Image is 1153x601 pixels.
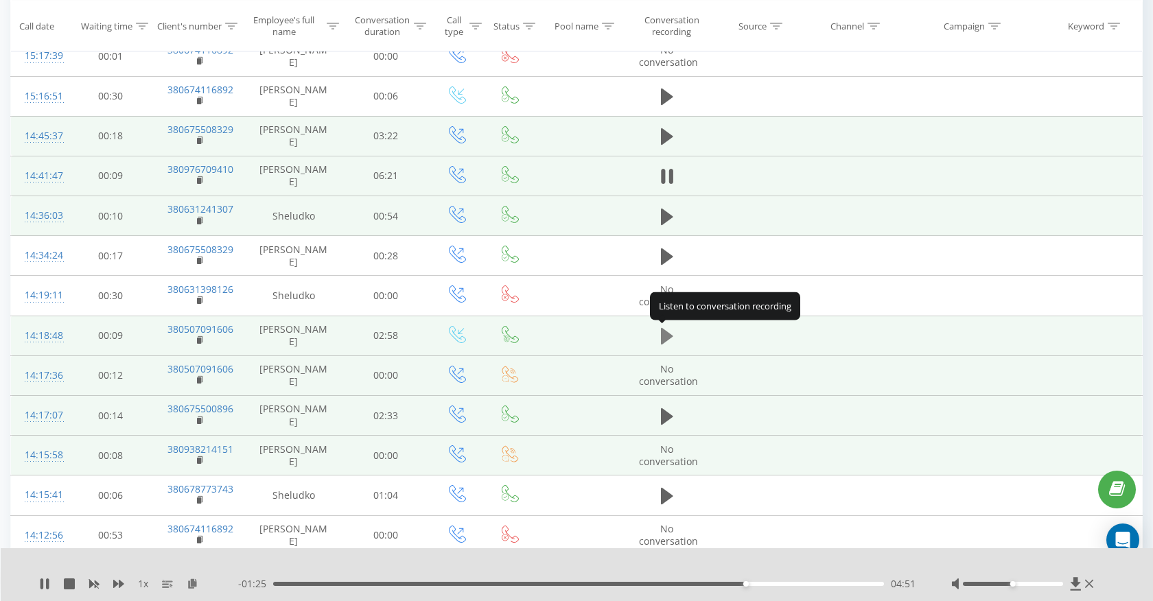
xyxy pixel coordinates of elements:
td: 00:53 [67,515,154,555]
a: 380631241307 [167,202,233,215]
td: 00:12 [67,355,154,395]
td: 00:09 [67,316,154,355]
div: Source [738,20,767,32]
a: 380631398126 [167,283,233,296]
td: [PERSON_NAME] [244,116,342,156]
a: 380678773743 [167,482,233,495]
td: 00:06 [67,475,154,515]
div: 14:34:24 [25,242,53,269]
td: 00:09 [67,156,154,196]
div: Keyword [1068,20,1104,32]
td: 00:00 [342,355,430,395]
span: 04:51 [891,577,916,591]
td: 00:06 [342,76,430,116]
div: Status [493,20,520,32]
div: Listen to conversation recording [650,292,800,320]
div: 14:18:48 [25,322,53,349]
a: 380507091606 [167,362,233,375]
td: 01:04 [342,475,430,515]
div: Pool name [555,20,598,32]
span: - 01:25 [238,577,273,591]
span: No conversation [639,362,698,388]
div: Open Intercom Messenger [1106,523,1139,556]
a: 380675508329 [167,123,233,136]
div: 15:16:51 [25,83,53,110]
td: 00:10 [67,196,154,236]
div: 14:15:41 [25,482,53,508]
div: 15:17:39 [25,43,53,69]
td: [PERSON_NAME] [244,396,342,436]
div: 14:36:03 [25,202,53,229]
a: 380674116892 [167,522,233,535]
div: Waiting time [81,20,132,32]
div: Campaign [944,20,985,32]
td: [PERSON_NAME] [244,76,342,116]
span: 1 x [138,577,148,591]
td: 02:33 [342,396,430,436]
td: 00:54 [342,196,430,236]
td: [PERSON_NAME] [244,515,342,555]
div: Conversation recording [638,14,706,38]
div: Channel [830,20,864,32]
a: 380507091606 [167,322,233,335]
td: 00:00 [342,36,430,76]
span: No conversation [639,43,698,69]
div: Client's number [157,20,222,32]
td: [PERSON_NAME] [244,316,342,355]
div: 14:12:56 [25,522,53,549]
td: 00:00 [342,276,430,316]
td: 00:08 [67,436,154,475]
div: Accessibility label [743,581,749,587]
div: Employee's full name [244,14,323,38]
div: 14:41:47 [25,163,53,189]
td: [PERSON_NAME] [244,436,342,475]
td: 00:18 [67,116,154,156]
td: 00:28 [342,236,430,276]
td: 00:00 [342,436,430,475]
span: No conversation [639,443,698,468]
td: 00:30 [67,76,154,116]
a: 380674116892 [167,83,233,96]
div: Call type [442,14,466,38]
td: [PERSON_NAME] [244,156,342,196]
div: 14:17:36 [25,362,53,389]
div: 14:19:11 [25,282,53,309]
div: Conversation duration [355,14,410,38]
span: No conversation [639,522,698,547]
td: 00:17 [67,236,154,276]
a: 380938214151 [167,443,233,456]
a: 380675500896 [167,402,233,415]
td: [PERSON_NAME] [244,36,342,76]
span: No conversation [639,283,698,308]
td: 06:21 [342,156,430,196]
td: [PERSON_NAME] [244,236,342,276]
td: 00:00 [342,515,430,555]
td: [PERSON_NAME] [244,355,342,395]
div: 14:17:07 [25,402,53,429]
div: Call date [19,20,54,32]
a: 380675508329 [167,243,233,256]
div: Accessibility label [1010,581,1016,587]
td: Sheludko [244,276,342,316]
td: 00:14 [67,396,154,436]
td: 00:01 [67,36,154,76]
td: Sheludko [244,475,342,515]
td: 03:22 [342,116,430,156]
div: 14:15:58 [25,442,53,469]
a: 380976709410 [167,163,233,176]
div: 14:45:37 [25,123,53,150]
td: 02:58 [342,316,430,355]
td: 00:30 [67,276,154,316]
a: 380674116892 [167,43,233,56]
td: Sheludko [244,196,342,236]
